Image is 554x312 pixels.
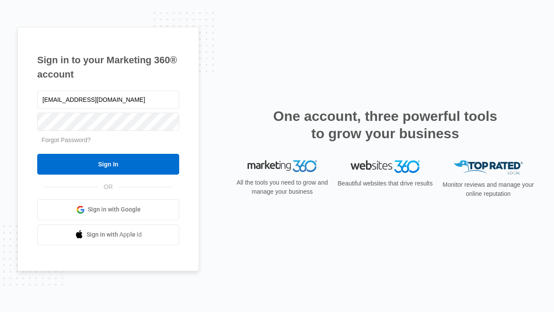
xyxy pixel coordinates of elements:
[37,53,179,81] h1: Sign in to your Marketing 360® account
[351,160,420,173] img: Websites 360
[88,205,141,214] span: Sign in with Google
[337,179,434,188] p: Beautiful websites that drive results
[42,136,91,143] a: Forgot Password?
[37,91,179,109] input: Email
[248,160,317,172] img: Marketing 360
[271,107,500,142] h2: One account, three powerful tools to grow your business
[454,160,523,175] img: Top Rated Local
[440,180,537,198] p: Monitor reviews and manage your online reputation
[37,224,179,245] a: Sign in with Apple Id
[234,178,331,196] p: All the tools you need to grow and manage your business
[98,182,119,192] span: OR
[37,199,179,220] a: Sign in with Google
[87,230,142,239] span: Sign in with Apple Id
[37,154,179,175] input: Sign In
